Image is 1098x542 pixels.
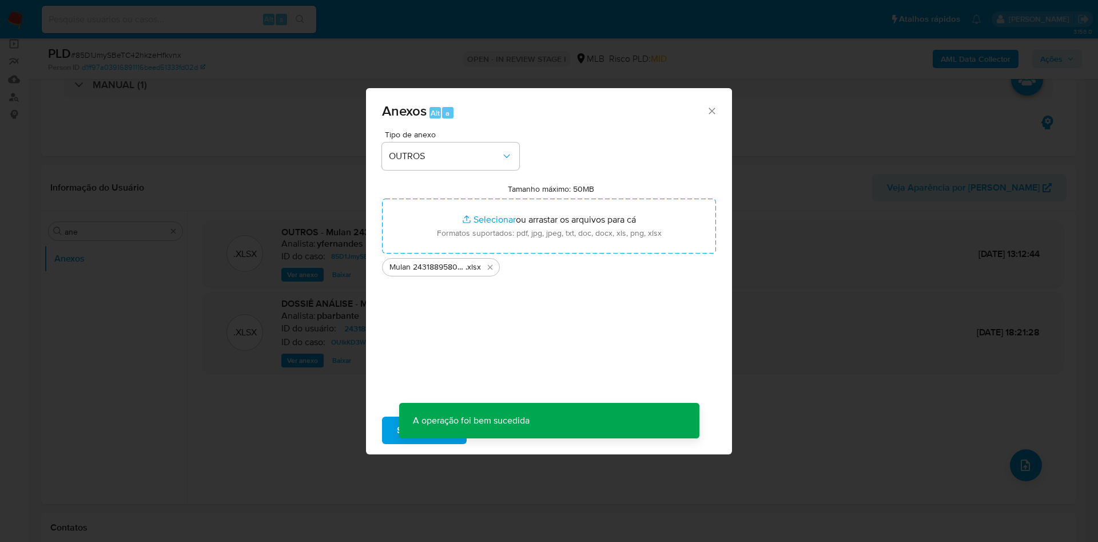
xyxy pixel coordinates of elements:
[382,143,519,170] button: OUTROS
[382,417,467,444] button: Subir arquivo
[466,262,481,273] span: .xlsx
[397,418,452,443] span: Subir arquivo
[483,260,497,274] button: Excluir Mulan 2431889580_2025_08_26_07_25_51.xlsx
[508,184,594,194] label: Tamanho máximo: 50MB
[706,105,717,116] button: Fechar
[445,108,449,118] span: a
[389,151,501,162] span: OUTROS
[399,403,543,438] p: A operação foi bem sucedida
[431,108,440,118] span: Alt
[382,254,716,276] ul: Arquivos selecionados
[385,130,522,139] span: Tipo de anexo
[389,262,466,273] span: Mulan 2431889580_2025_08_26_07_25_51
[486,418,523,443] span: Cancelar
[382,101,427,121] span: Anexos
